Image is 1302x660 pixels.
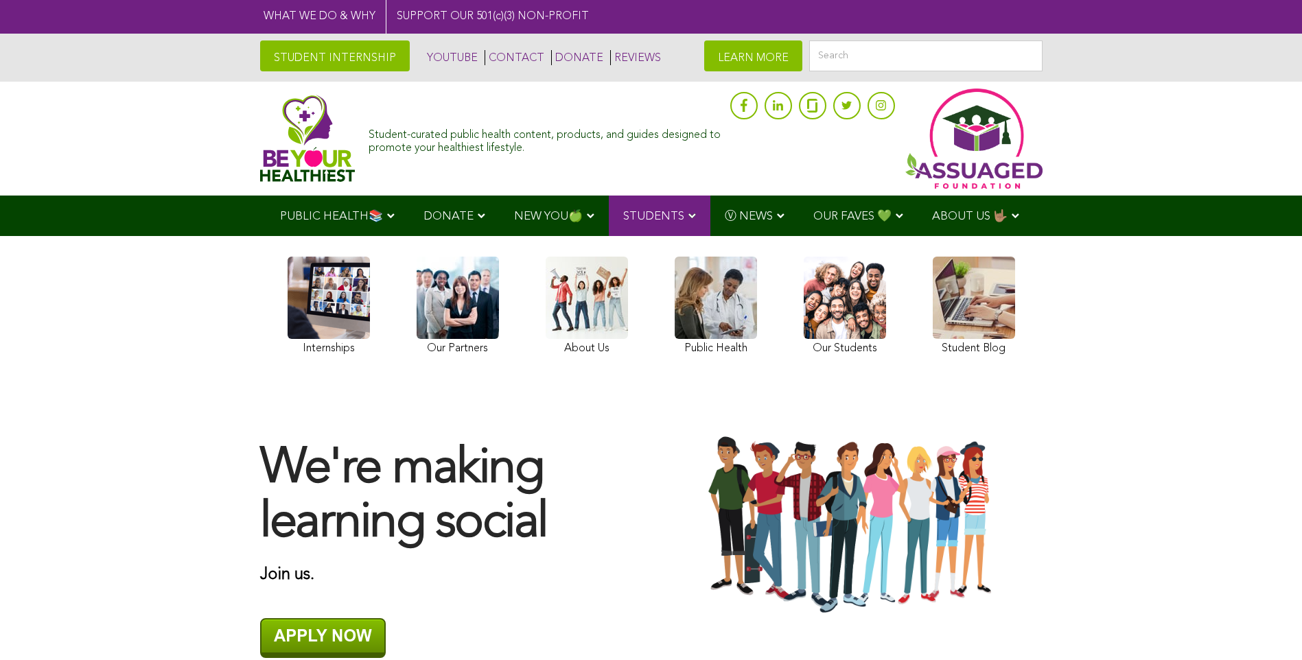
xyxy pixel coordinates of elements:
iframe: Chat Widget [1233,594,1302,660]
a: REVIEWS [610,50,661,65]
span: NEW YOU🍏 [514,211,583,222]
span: Ⓥ NEWS [725,211,773,222]
span: PUBLIC HEALTH📚 [280,211,383,222]
a: CONTACT [485,50,544,65]
span: STUDENTS [623,211,684,222]
span: OUR FAVES 💚 [813,211,892,222]
img: glassdoor [807,99,817,113]
a: LEARN MORE [704,40,802,71]
img: Assuaged [260,95,356,182]
a: STUDENT INTERNSHIP [260,40,410,71]
input: Search [809,40,1043,71]
div: Student-curated public health content, products, and guides designed to promote your healthiest l... [369,122,723,155]
a: YOUTUBE [423,50,478,65]
span: DONATE [423,211,474,222]
strong: Join us. [260,567,314,583]
img: APPLY NOW [260,618,386,658]
div: Navigation Menu [260,196,1043,236]
img: Group-Of-Students-Assuaged [665,434,1043,616]
img: Assuaged App [905,89,1043,189]
span: ABOUT US 🤟🏽 [932,211,1008,222]
h1: We're making learning social [260,443,638,551]
a: DONATE [551,50,603,65]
